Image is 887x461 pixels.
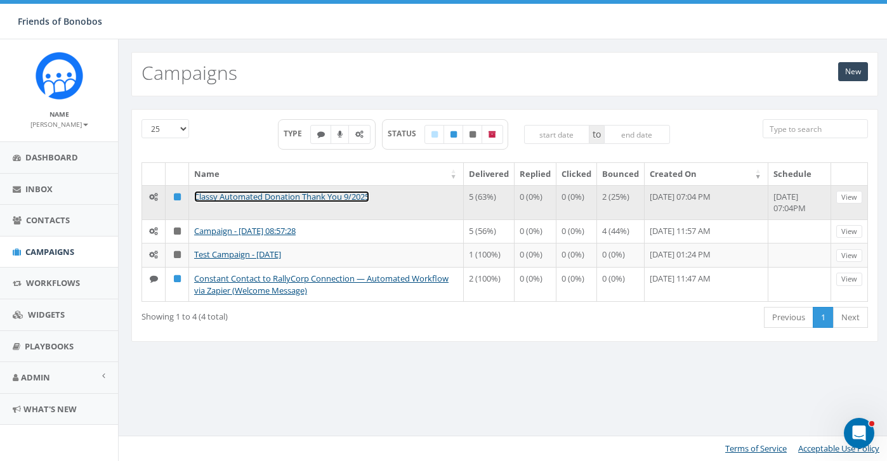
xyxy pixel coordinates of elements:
[194,225,296,237] a: Campaign - [DATE] 08:57:28
[284,128,311,139] span: TYPE
[141,62,237,83] h2: Campaigns
[338,131,343,138] i: Ringless Voice Mail
[645,243,768,267] td: [DATE] 01:24 PM
[556,163,597,185] th: Clicked
[49,110,69,119] small: Name
[645,267,768,301] td: [DATE] 11:47 AM
[149,250,158,259] i: Automated Message
[348,125,371,144] label: Automated Message
[836,273,862,286] a: View
[355,131,364,138] i: Automated Message
[25,183,53,195] span: Inbox
[431,131,438,138] i: Draft
[768,163,831,185] th: Schedule
[30,120,88,129] small: [PERSON_NAME]
[443,125,464,144] label: Published
[25,152,78,163] span: Dashboard
[833,307,868,328] a: Next
[515,243,556,267] td: 0 (0%)
[725,443,787,454] a: Terms of Service
[836,225,862,238] a: View
[597,163,645,185] th: Bounced
[331,125,350,144] label: Ringless Voice Mail
[764,307,813,328] a: Previous
[768,185,831,219] td: [DATE] 07:04PM
[23,403,77,415] span: What's New
[317,131,325,138] i: Text SMS
[25,246,74,257] span: Campaigns
[597,267,645,301] td: 0 (0%)
[174,193,181,201] i: Published
[798,443,879,454] a: Acceptable Use Policy
[21,372,50,383] span: Admin
[844,418,874,448] iframe: Intercom live chat
[194,273,449,296] a: Constant Contact to RallyCorp Connection — Automated Workflow via Zapier (Welcome Message)
[450,131,457,138] i: Published
[141,306,433,323] div: Showing 1 to 4 (4 total)
[604,125,670,144] input: end date
[515,219,556,243] td: 0 (0%)
[463,125,483,144] label: Unpublished
[556,185,597,219] td: 0 (0%)
[25,341,74,352] span: Playbooks
[836,191,862,204] a: View
[464,219,515,243] td: 5 (56%)
[464,185,515,219] td: 5 (63%)
[597,243,645,267] td: 0 (0%)
[30,118,88,129] a: [PERSON_NAME]
[838,62,868,81] a: New
[763,119,868,138] input: Type to search
[464,243,515,267] td: 1 (100%)
[174,275,181,283] i: Published
[836,249,862,263] a: View
[174,250,181,259] i: Unpublished
[18,15,102,27] span: Friends of Bonobos
[174,227,181,235] i: Unpublished
[589,125,604,144] span: to
[26,214,70,226] span: Contacts
[150,275,158,283] i: Text SMS
[149,227,158,235] i: Automated Message
[645,185,768,219] td: [DATE] 07:04 PM
[515,185,556,219] td: 0 (0%)
[149,193,158,201] i: Automated Message
[388,128,425,139] span: STATUS
[470,131,476,138] i: Unpublished
[515,163,556,185] th: Replied
[194,249,281,260] a: Test Campaign - [DATE]
[26,277,80,289] span: Workflows
[556,219,597,243] td: 0 (0%)
[813,307,834,328] a: 1
[189,163,464,185] th: Name: activate to sort column ascending
[645,219,768,243] td: [DATE] 11:57 AM
[556,267,597,301] td: 0 (0%)
[482,125,503,144] label: Archived
[524,125,590,144] input: start date
[464,163,515,185] th: Delivered
[645,163,768,185] th: Created On: activate to sort column ascending
[515,267,556,301] td: 0 (0%)
[464,267,515,301] td: 2 (100%)
[310,125,332,144] label: Text SMS
[194,191,369,202] a: Classy Automated Donation Thank You 9/2025
[36,52,83,100] img: Rally_Corp_Icon.png
[597,185,645,219] td: 2 (25%)
[424,125,445,144] label: Draft
[28,309,65,320] span: Widgets
[597,219,645,243] td: 4 (44%)
[556,243,597,267] td: 0 (0%)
